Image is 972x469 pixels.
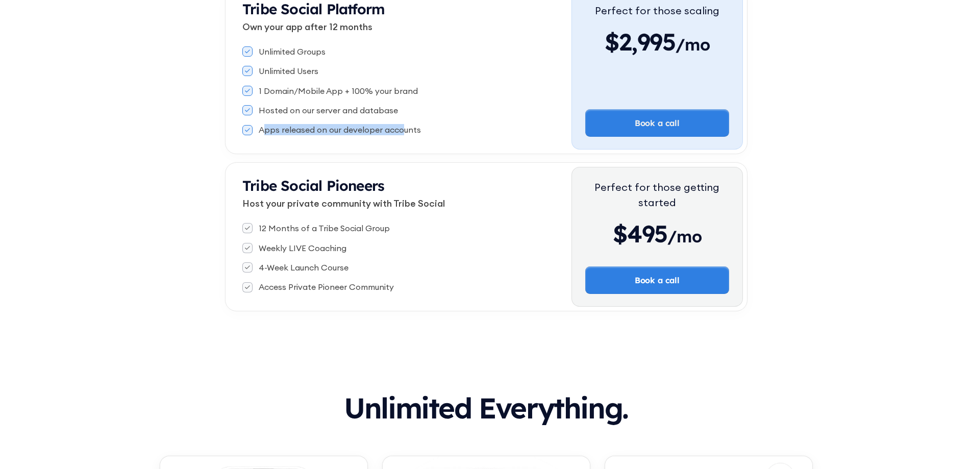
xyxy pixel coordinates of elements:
[585,266,729,294] a: Book a call
[595,27,719,57] div: $2,995
[259,262,348,273] div: 4-Week Launch Course
[585,109,729,137] a: Book a call
[259,223,390,234] div: 12 Months of a Tribe Social Group
[242,20,571,34] p: Own your app after 12 months
[160,393,813,423] h2: Unlimited Everything.
[585,218,729,249] div: $495
[259,85,418,96] div: 1 Domain/Mobile App + 100% your brand
[667,226,702,252] span: /mo
[259,46,326,57] div: Unlimited Groups
[242,177,384,194] strong: Tribe Social Pioneers
[259,105,398,116] div: Hosted on our server and database
[242,196,571,210] p: Host your private community with Tribe Social
[259,65,318,77] div: Unlimited Users
[585,180,729,210] div: Perfect for those getting started
[259,124,421,135] div: Apps released on our developer accounts
[259,281,394,292] div: Access Private Pioneer Community
[595,3,719,18] div: Perfect for those scaling
[676,34,710,60] span: /mo
[259,242,346,254] div: Weekly LIVE Coaching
